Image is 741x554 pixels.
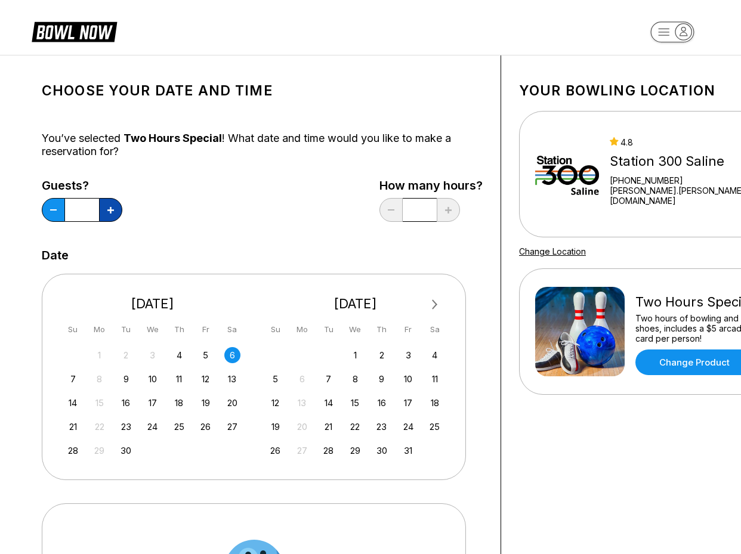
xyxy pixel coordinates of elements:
[144,321,160,338] div: We
[118,371,134,387] div: Choose Tuesday, September 9th, 2025
[267,442,283,459] div: Choose Sunday, October 26th, 2025
[224,419,240,435] div: Choose Saturday, September 27th, 2025
[400,347,416,363] div: Choose Friday, October 3rd, 2025
[65,419,81,435] div: Choose Sunday, September 21st, 2025
[373,371,390,387] div: Choose Thursday, October 9th, 2025
[373,321,390,338] div: Th
[373,395,390,411] div: Choose Thursday, October 16th, 2025
[65,321,81,338] div: Su
[65,442,81,459] div: Choose Sunday, September 28th, 2025
[267,419,283,435] div: Choose Sunday, October 19th, 2025
[144,347,160,363] div: Not available Wednesday, September 3rd, 2025
[123,132,222,144] span: Two Hours Special
[519,246,586,256] a: Change Location
[373,347,390,363] div: Choose Thursday, October 2nd, 2025
[65,371,81,387] div: Choose Sunday, September 7th, 2025
[224,395,240,411] div: Choose Saturday, September 20th, 2025
[266,346,445,459] div: month 2025-10
[347,419,363,435] div: Choose Wednesday, October 22nd, 2025
[373,442,390,459] div: Choose Thursday, October 30th, 2025
[197,419,214,435] div: Choose Friday, September 26th, 2025
[91,347,107,363] div: Not available Monday, September 1st, 2025
[63,346,242,459] div: month 2025-09
[267,321,283,338] div: Su
[144,371,160,387] div: Choose Wednesday, September 10th, 2025
[42,179,122,192] label: Guests?
[224,347,240,363] div: Choose Saturday, September 6th, 2025
[535,129,599,219] img: Station 300 Saline
[197,321,214,338] div: Fr
[171,347,187,363] div: Choose Thursday, September 4th, 2025
[427,321,443,338] div: Sa
[294,442,310,459] div: Not available Monday, October 27th, 2025
[400,419,416,435] div: Choose Friday, October 24th, 2025
[294,395,310,411] div: Not available Monday, October 13th, 2025
[118,419,134,435] div: Choose Tuesday, September 23rd, 2025
[320,395,336,411] div: Choose Tuesday, October 14th, 2025
[91,371,107,387] div: Not available Monday, September 8th, 2025
[118,347,134,363] div: Not available Tuesday, September 2nd, 2025
[171,321,187,338] div: Th
[267,395,283,411] div: Choose Sunday, October 12th, 2025
[60,296,245,312] div: [DATE]
[320,371,336,387] div: Choose Tuesday, October 7th, 2025
[425,295,444,314] button: Next Month
[171,395,187,411] div: Choose Thursday, September 18th, 2025
[347,321,363,338] div: We
[42,249,69,262] label: Date
[267,371,283,387] div: Choose Sunday, October 5th, 2025
[144,395,160,411] div: Choose Wednesday, September 17th, 2025
[400,395,416,411] div: Choose Friday, October 17th, 2025
[347,371,363,387] div: Choose Wednesday, October 8th, 2025
[197,395,214,411] div: Choose Friday, September 19th, 2025
[320,419,336,435] div: Choose Tuesday, October 21st, 2025
[42,82,483,99] h1: Choose your Date and time
[427,395,443,411] div: Choose Saturday, October 18th, 2025
[42,132,483,158] div: You’ve selected ! What date and time would you like to make a reservation for?
[118,321,134,338] div: Tu
[427,347,443,363] div: Choose Saturday, October 4th, 2025
[427,419,443,435] div: Choose Saturday, October 25th, 2025
[400,371,416,387] div: Choose Friday, October 10th, 2025
[91,321,107,338] div: Mo
[535,287,625,376] img: Two Hours Special
[294,321,310,338] div: Mo
[91,419,107,435] div: Not available Monday, September 22nd, 2025
[379,179,483,192] label: How many hours?
[400,321,416,338] div: Fr
[347,442,363,459] div: Choose Wednesday, October 29th, 2025
[427,371,443,387] div: Choose Saturday, October 11th, 2025
[224,321,240,338] div: Sa
[347,347,363,363] div: Choose Wednesday, October 1st, 2025
[197,347,214,363] div: Choose Friday, September 5th, 2025
[118,395,134,411] div: Choose Tuesday, September 16th, 2025
[118,442,134,459] div: Choose Tuesday, September 30th, 2025
[224,371,240,387] div: Choose Saturday, September 13th, 2025
[263,296,448,312] div: [DATE]
[65,395,81,411] div: Choose Sunday, September 14th, 2025
[171,419,187,435] div: Choose Thursday, September 25th, 2025
[91,395,107,411] div: Not available Monday, September 15th, 2025
[373,419,390,435] div: Choose Thursday, October 23rd, 2025
[294,371,310,387] div: Not available Monday, October 6th, 2025
[347,395,363,411] div: Choose Wednesday, October 15th, 2025
[144,419,160,435] div: Choose Wednesday, September 24th, 2025
[320,442,336,459] div: Choose Tuesday, October 28th, 2025
[294,419,310,435] div: Not available Monday, October 20th, 2025
[320,321,336,338] div: Tu
[91,442,107,459] div: Not available Monday, September 29th, 2025
[400,442,416,459] div: Choose Friday, October 31st, 2025
[171,371,187,387] div: Choose Thursday, September 11th, 2025
[197,371,214,387] div: Choose Friday, September 12th, 2025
